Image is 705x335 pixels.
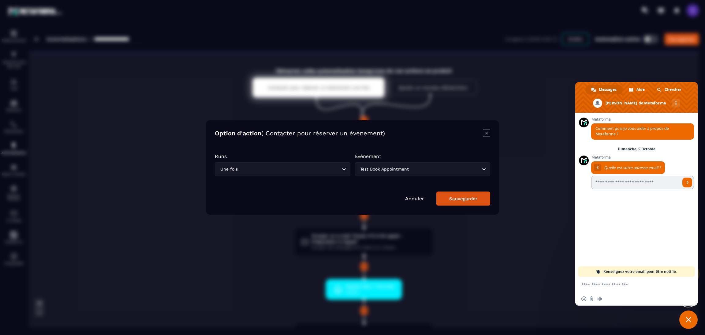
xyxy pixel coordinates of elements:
[618,147,655,151] div: Dimanche, 5 Octobre
[355,162,491,176] div: Search for option
[215,130,385,138] h4: Option d'action
[261,130,385,137] span: ( Contacter pour réserver un événement)
[665,85,681,94] span: Chercher
[436,192,490,206] button: Sauvegarder
[623,85,651,94] div: Aide
[359,166,410,173] span: Test Book Appointment
[636,85,645,94] span: Aide
[581,282,678,288] textarea: Entrez votre message...
[410,166,480,173] input: Search for option
[581,296,586,301] span: Insérer un emoji
[449,196,477,201] div: Sauvegarder
[682,178,692,187] span: Envoyer
[586,85,623,94] div: Messages
[651,85,687,94] div: Chercher
[591,176,681,189] input: Entrez votre adresse email...
[355,153,491,159] p: Événement
[595,126,669,137] span: Comment puis-je vous aider à propos de Metaforma ?
[589,296,594,301] span: Envoyer un fichier
[597,296,602,301] span: Message audio
[594,164,601,171] div: Retourner au message
[604,165,661,170] span: Quelle est votre adresse email ?
[679,311,698,329] div: Fermer le chat
[672,99,680,107] div: Autres canaux
[405,196,424,201] a: Annuler
[239,166,340,173] input: Search for option
[591,117,694,122] span: Metaforma
[219,166,239,173] span: Une fois
[591,155,694,160] span: Metaforma
[215,153,350,159] p: Runs
[215,162,350,176] div: Search for option
[599,85,617,94] span: Messages
[603,266,677,277] span: Renseignez votre email pour être notifié.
